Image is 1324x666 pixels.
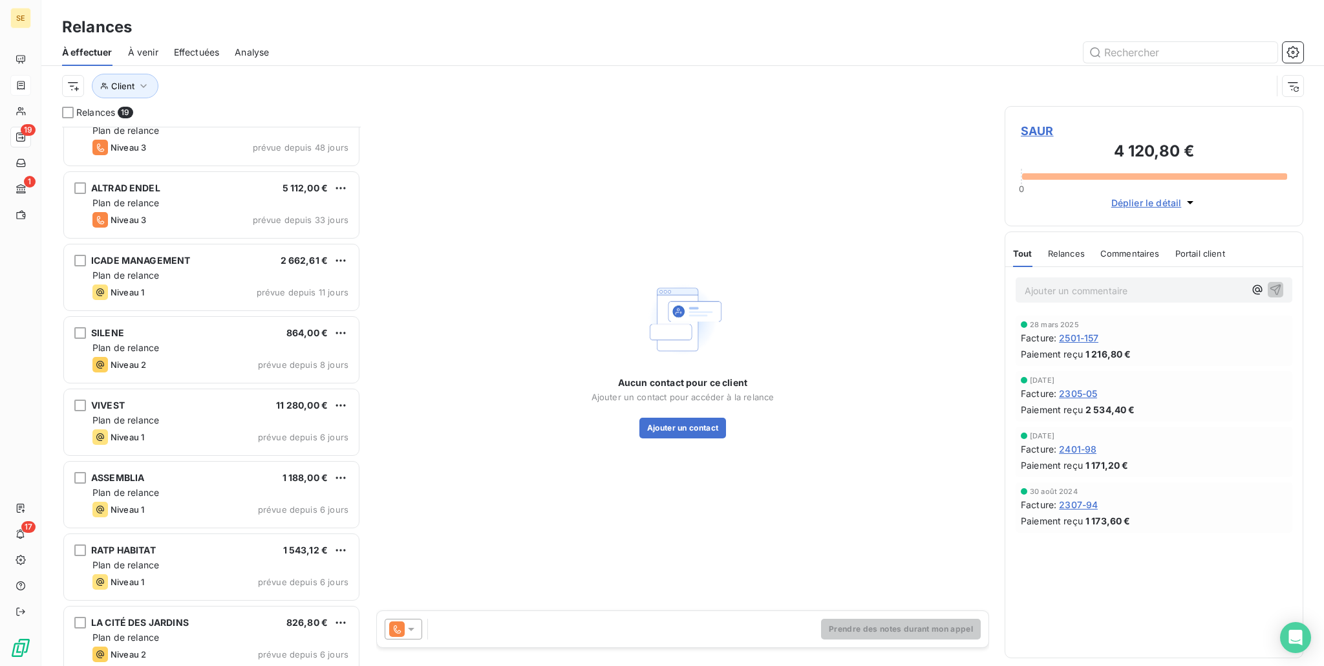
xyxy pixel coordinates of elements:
span: Niveau 1 [111,577,144,587]
div: Open Intercom Messenger [1280,622,1311,653]
span: Niveau 3 [111,142,146,153]
span: Plan de relance [92,632,159,643]
button: Déplier le détail [1107,195,1201,210]
span: [DATE] [1030,376,1054,384]
span: Relances [1048,248,1085,259]
span: Plan de relance [92,125,159,136]
span: Niveau 1 [111,432,144,442]
span: Effectuées [174,46,220,59]
span: Tout [1013,248,1032,259]
span: Paiement reçu [1021,458,1083,472]
span: Plan de relance [92,342,159,353]
span: 11 280,00 € [276,400,328,411]
span: 1 [24,176,36,188]
span: prévue depuis 6 jours [258,577,348,587]
span: 5 112,00 € [283,182,328,193]
span: prévue depuis 8 jours [258,360,348,370]
span: 1 171,20 € [1085,458,1129,472]
span: Analyse [235,46,269,59]
span: À venir [128,46,158,59]
img: Logo LeanPay [10,638,31,658]
span: 1 543,12 € [283,544,328,555]
button: Client [92,74,158,98]
span: Niveau 1 [111,504,144,515]
span: Niveau 2 [111,360,146,370]
span: Niveau 3 [111,215,146,225]
span: prévue depuis 48 jours [253,142,348,153]
span: 826,80 € [286,617,328,628]
span: prévue depuis 6 jours [258,504,348,515]
span: 2401-98 [1059,442,1096,456]
span: Plan de relance [92,197,159,208]
span: 2305-05 [1059,387,1097,400]
span: prévue depuis 6 jours [258,432,348,442]
span: 2 662,61 € [281,255,328,266]
span: Client [111,81,134,91]
span: 17 [21,521,36,533]
span: prévue depuis 33 jours [253,215,348,225]
span: 1 188,00 € [283,472,328,483]
span: 2307-94 [1059,498,1098,511]
span: ALTRAD ENDEL [91,182,160,193]
button: Ajouter un contact [639,418,727,438]
span: Commentaires [1100,248,1160,259]
span: 1 173,60 € [1085,514,1131,528]
span: 30 août 2024 [1030,488,1078,495]
span: Niveau 1 [111,287,144,297]
div: grid [62,127,361,666]
span: 0 [1019,184,1024,194]
span: Ajouter un contact pour accéder à la relance [592,392,774,402]
span: Aucun contact pour ce client [618,376,747,389]
span: prévue depuis 11 jours [257,287,348,297]
span: Portail client [1175,248,1225,259]
span: 19 [118,107,133,118]
span: Déplier le détail [1111,196,1182,209]
span: ICADE MANAGEMENT [91,255,190,266]
span: 864,00 € [286,327,328,338]
span: RATP HABITAT [91,544,156,555]
span: Niveau 2 [111,649,146,660]
span: Paiement reçu [1021,403,1083,416]
span: prévue depuis 6 jours [258,649,348,660]
h3: Relances [62,16,132,39]
span: ASSEMBLIA [91,472,144,483]
span: 2 534,40 € [1085,403,1135,416]
span: SILENE [91,327,124,338]
span: 2501-157 [1059,331,1098,345]
span: Relances [76,106,115,119]
span: [DATE] [1030,432,1054,440]
img: Empty state [641,278,724,361]
span: Plan de relance [92,487,159,498]
span: Plan de relance [92,270,159,281]
button: Prendre des notes durant mon appel [821,619,981,639]
span: Plan de relance [92,414,159,425]
input: Rechercher [1084,42,1277,63]
span: Plan de relance [92,559,159,570]
span: Facture : [1021,498,1056,511]
span: SAUR [1021,122,1287,140]
span: 1 216,80 € [1085,347,1131,361]
span: 28 mars 2025 [1030,321,1079,328]
span: VIVEST [91,400,125,411]
span: À effectuer [62,46,112,59]
span: Facture : [1021,387,1056,400]
span: 19 [21,124,36,136]
span: Facture : [1021,331,1056,345]
h3: 4 120,80 € [1021,140,1287,166]
span: Paiement reçu [1021,514,1083,528]
span: LA CITÉ DES JARDINS [91,617,189,628]
span: Paiement reçu [1021,347,1083,361]
span: Facture : [1021,442,1056,456]
div: SE [10,8,31,28]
